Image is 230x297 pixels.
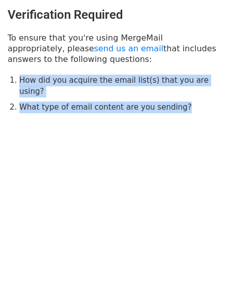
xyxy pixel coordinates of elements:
[8,32,222,64] p: To ensure that you're using MergeMail appropriately, please that includes answers to the followin...
[8,8,222,22] h3: Verification Required
[94,44,163,53] a: send us an email
[19,75,222,97] li: How did you acquire the email list(s) that you are using?
[19,102,222,113] li: What type of email content are you sending?
[179,248,230,297] iframe: Chat Widget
